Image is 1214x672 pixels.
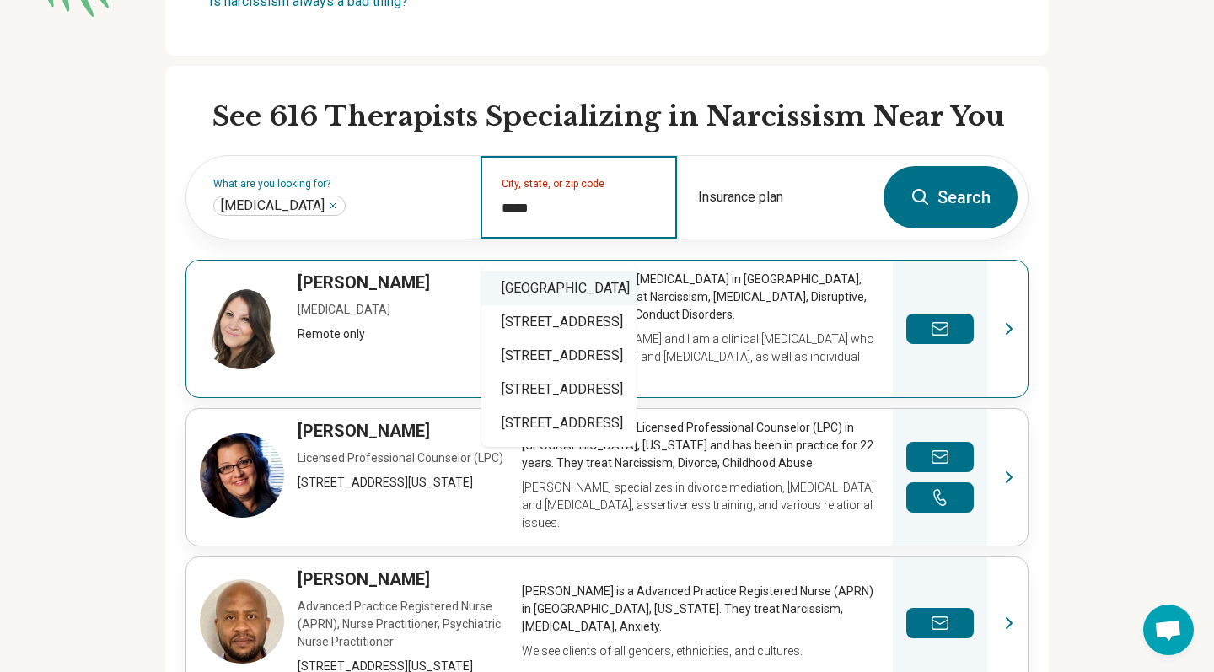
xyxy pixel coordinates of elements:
div: [STREET_ADDRESS] [481,339,637,373]
div: Suggestions [481,265,637,447]
button: Send a message [906,314,974,344]
button: Send a message [906,442,974,472]
h2: See 616 Therapists Specializing in Narcissism Near You [212,99,1029,135]
label: What are you looking for? [213,179,460,189]
div: [GEOGRAPHIC_DATA] [481,271,637,305]
button: Make a phone call [906,482,974,513]
button: Narcissistic Personality [328,201,338,211]
button: Send a message [906,608,974,638]
div: [STREET_ADDRESS] [481,305,637,339]
div: [STREET_ADDRESS] [481,373,637,406]
div: [STREET_ADDRESS] [481,406,637,440]
button: Search [884,166,1018,228]
div: Open chat [1143,605,1194,655]
span: [MEDICAL_DATA] [221,197,325,214]
div: Narcissistic Personality [213,196,346,216]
